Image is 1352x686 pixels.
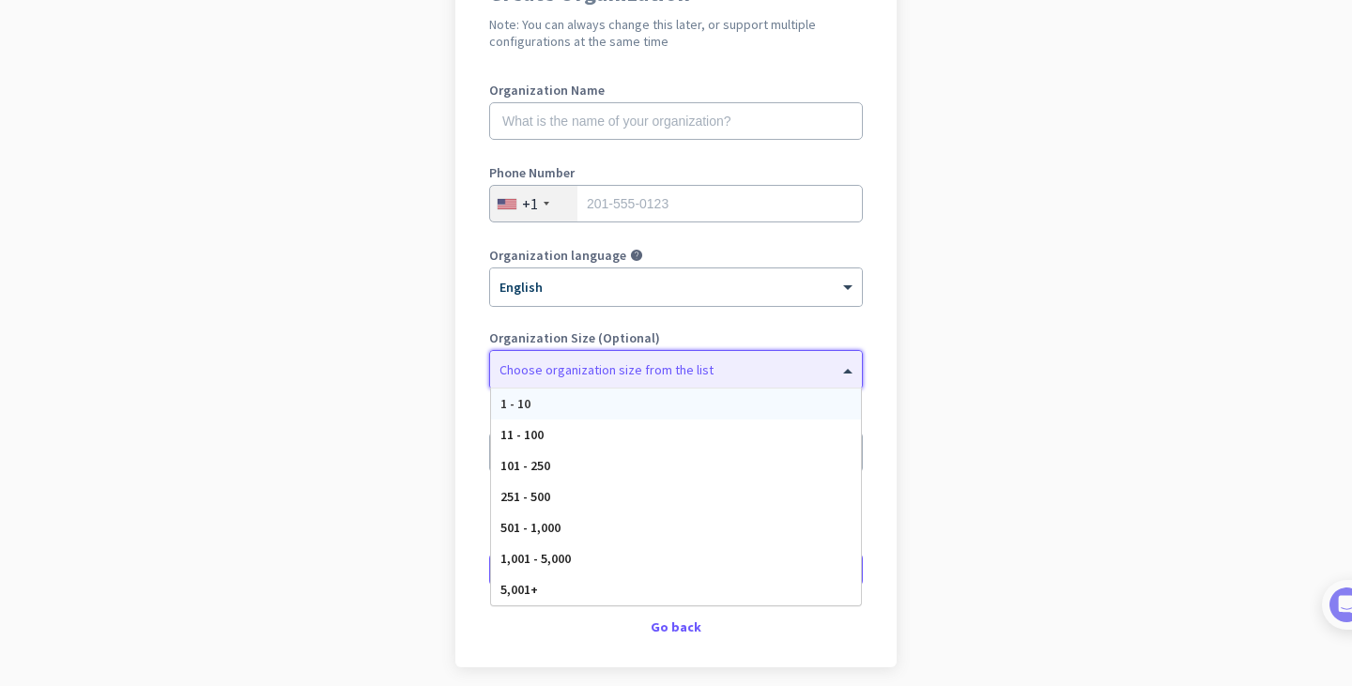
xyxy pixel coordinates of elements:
[489,166,863,179] label: Phone Number
[500,457,550,474] span: 101 - 250
[500,426,544,443] span: 11 - 100
[489,553,863,587] button: Create Organization
[489,84,863,97] label: Organization Name
[522,194,538,213] div: +1
[491,389,861,605] div: Options List
[630,249,643,262] i: help
[489,185,863,222] input: 201-555-0123
[489,620,863,633] div: Go back
[500,519,561,536] span: 501 - 1,000
[489,16,863,50] h2: Note: You can always change this later, or support multiple configurations at the same time
[500,395,530,412] span: 1 - 10
[500,488,550,505] span: 251 - 500
[500,550,571,567] span: 1,001 - 5,000
[489,102,863,140] input: What is the name of your organization?
[500,581,538,598] span: 5,001+
[489,331,863,344] label: Organization Size (Optional)
[489,249,626,262] label: Organization language
[489,414,863,427] label: Organization Time Zone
